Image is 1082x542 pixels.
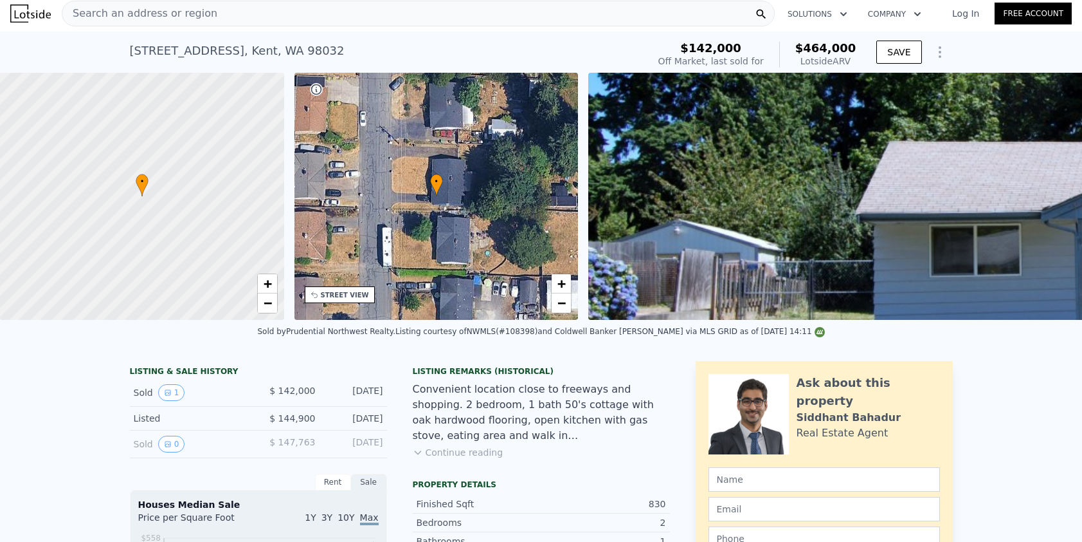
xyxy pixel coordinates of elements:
[430,176,443,187] span: •
[937,7,995,20] a: Log In
[552,274,571,294] a: Zoom in
[552,294,571,313] a: Zoom out
[138,511,258,532] div: Price per Square Foot
[257,327,395,336] div: Sold by Prudential Northwest Realty .
[338,512,354,523] span: 10Y
[876,41,921,64] button: SAVE
[995,3,1072,24] a: Free Account
[130,366,387,379] div: LISTING & SALE HISTORY
[708,467,940,492] input: Name
[315,474,351,491] div: Rent
[62,6,217,21] span: Search an address or region
[797,374,940,410] div: Ask about this property
[321,290,369,300] div: STREET VIEW
[858,3,932,26] button: Company
[263,295,271,311] span: −
[708,497,940,521] input: Email
[658,55,764,68] div: Off Market, last sold for
[326,412,383,425] div: [DATE]
[557,276,566,292] span: +
[258,294,277,313] a: Zoom out
[134,384,248,401] div: Sold
[136,174,149,196] div: •
[360,512,379,525] span: Max
[158,436,185,453] button: View historical data
[430,174,443,196] div: •
[158,384,185,401] button: View historical data
[927,39,953,65] button: Show Options
[326,384,383,401] div: [DATE]
[797,425,888,441] div: Real Estate Agent
[351,474,387,491] div: Sale
[395,327,825,336] div: Listing courtesy of NWMLS (#108398) and Coldwell Banker [PERSON_NAME] via MLS GRID as of [DATE] 1...
[795,41,856,55] span: $464,000
[326,436,383,453] div: [DATE]
[417,498,541,510] div: Finished Sqft
[815,327,825,337] img: NWMLS Logo
[541,498,666,510] div: 830
[417,516,541,529] div: Bedrooms
[795,55,856,68] div: Lotside ARV
[10,5,51,23] img: Lotside
[413,446,503,459] button: Continue reading
[130,42,345,60] div: [STREET_ADDRESS] , Kent , WA 98032
[680,41,741,55] span: $142,000
[134,436,248,453] div: Sold
[797,410,901,425] div: Siddhant Bahadur
[263,276,271,292] span: +
[413,366,670,377] div: Listing Remarks (Historical)
[269,386,315,396] span: $ 142,000
[138,498,379,511] div: Houses Median Sale
[269,437,315,447] span: $ 147,763
[413,382,670,444] div: Convenient location close to freeways and shopping. 2 bedroom, 1 bath 50's cottage with oak hardw...
[777,3,858,26] button: Solutions
[134,412,248,425] div: Listed
[136,176,149,187] span: •
[269,413,315,424] span: $ 144,900
[305,512,316,523] span: 1Y
[557,295,566,311] span: −
[321,512,332,523] span: 3Y
[258,274,277,294] a: Zoom in
[541,516,666,529] div: 2
[413,480,670,490] div: Property details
